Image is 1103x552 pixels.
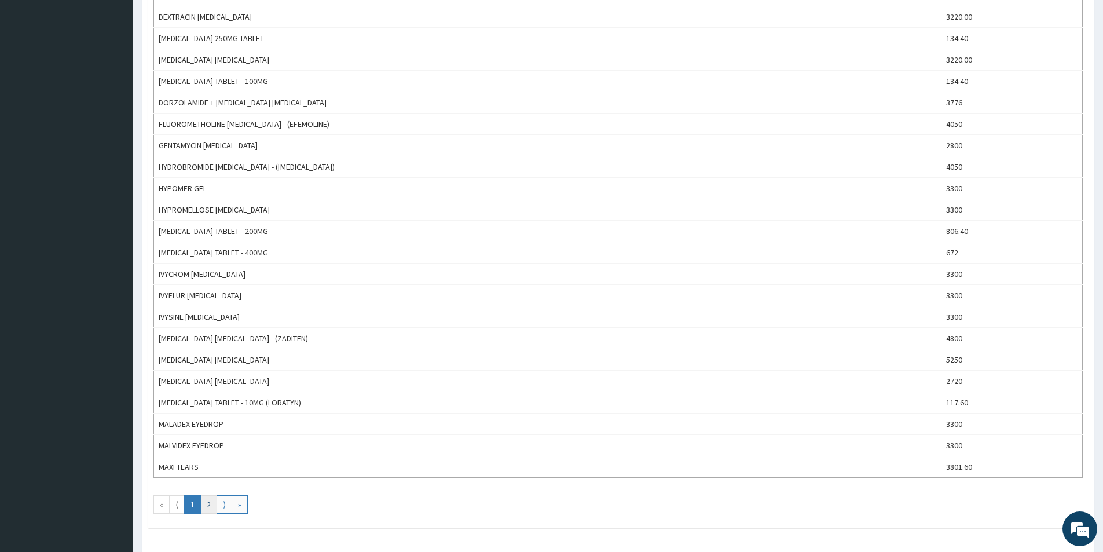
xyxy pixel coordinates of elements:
textarea: Type your message and hit 'Enter' [6,316,221,357]
td: 3300 [941,414,1082,435]
div: Chat with us now [60,65,195,80]
td: 117.60 [941,392,1082,414]
td: 2800 [941,135,1082,156]
td: 4800 [941,328,1082,349]
td: GENTAMYCIN [MEDICAL_DATA] [154,135,941,156]
span: We're online! [67,146,160,263]
td: DORZOLAMIDE + [MEDICAL_DATA] [MEDICAL_DATA] [154,92,941,114]
td: 4050 [941,156,1082,178]
a: Go to first page [153,495,170,514]
td: 3300 [941,285,1082,306]
td: [MEDICAL_DATA] [MEDICAL_DATA] - (ZADITEN) [154,328,941,349]
td: 3220.00 [941,6,1082,28]
td: 3801.60 [941,456,1082,478]
td: MALADEX EYEDROP [154,414,941,435]
td: HYPROMELLOSE [MEDICAL_DATA] [154,199,941,221]
td: 134.40 [941,28,1082,49]
td: [MEDICAL_DATA] [MEDICAL_DATA] [154,349,941,371]
td: DEXTRACIN [MEDICAL_DATA] [154,6,941,28]
a: Go to last page [232,495,248,514]
td: 2720 [941,371,1082,392]
td: [MEDICAL_DATA] 250MG TABLET [154,28,941,49]
td: 3300 [941,178,1082,199]
div: Minimize live chat window [190,6,218,34]
td: [MEDICAL_DATA] TABLET - 100MG [154,71,941,92]
td: [MEDICAL_DATA] TABLET - 10MG (LORATYN) [154,392,941,414]
td: 3300 [941,306,1082,328]
a: Go to next page [217,495,232,514]
td: HYDROBROMIDE [MEDICAL_DATA] - ([MEDICAL_DATA]) [154,156,941,178]
td: 3220.00 [941,49,1082,71]
td: IVYCROM [MEDICAL_DATA] [154,264,941,285]
td: 134.40 [941,71,1082,92]
td: 806.40 [941,221,1082,242]
td: MAXI TEARS [154,456,941,478]
td: HYPOMER GEL [154,178,941,199]
a: Go to page number 2 [200,495,217,514]
td: [MEDICAL_DATA] [MEDICAL_DATA] [154,49,941,71]
td: IVYSINE [MEDICAL_DATA] [154,306,941,328]
td: 3300 [941,435,1082,456]
td: 3300 [941,264,1082,285]
img: d_794563401_company_1708531726252_794563401 [21,58,47,87]
td: 3300 [941,199,1082,221]
td: [MEDICAL_DATA] TABLET - 400MG [154,242,941,264]
td: FLUOROMETHOLINE [MEDICAL_DATA] - (EFEMOLINE) [154,114,941,135]
td: MALVIDEX EYEDROP [154,435,941,456]
td: 4050 [941,114,1082,135]
td: [MEDICAL_DATA] TABLET - 200MG [154,221,941,242]
td: [MEDICAL_DATA] [MEDICAL_DATA] [154,371,941,392]
a: Go to previous page [169,495,185,514]
a: Go to page number 1 [184,495,201,514]
td: 672 [941,242,1082,264]
td: IVYFLUR [MEDICAL_DATA] [154,285,941,306]
td: 3776 [941,92,1082,114]
td: 5250 [941,349,1082,371]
